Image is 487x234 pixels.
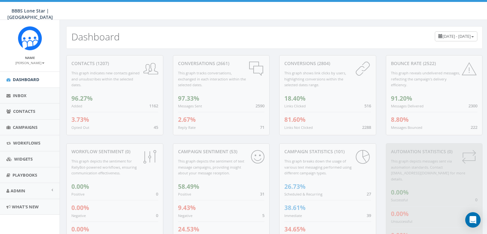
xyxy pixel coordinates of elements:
[391,71,460,87] small: This graph reveals undelivered messages, reflecting the campaign's delivery efficiency.
[149,103,158,109] span: 1162
[475,197,477,203] span: 0
[178,225,199,233] span: 24.53%
[178,182,199,191] span: 58.49%
[422,60,436,66] span: (2522)
[391,115,409,124] span: 8.80%
[284,60,371,67] div: conversions
[156,191,158,197] span: 0
[284,182,305,191] span: 26.73%
[260,191,264,197] span: 31
[25,55,35,60] small: Name
[391,219,412,224] small: Unsuccessful
[178,125,196,130] small: Reply Rate
[71,60,158,67] div: contacts
[71,104,82,108] small: Added
[333,148,345,155] span: (101)
[260,124,264,130] span: 71
[442,33,471,39] span: [DATE] - [DATE]
[154,124,158,130] span: 45
[71,115,89,124] span: 3.73%
[178,192,191,196] small: Positive
[178,115,196,124] span: 2.67%
[13,77,39,82] span: Dashboard
[362,124,371,130] span: 2288
[284,192,322,196] small: Scheduled & Recurring
[465,212,481,228] div: Open Intercom Messenger
[391,210,409,218] span: 0.00%
[156,213,158,218] span: 0
[178,60,265,67] div: conversations
[14,156,33,162] span: Widgets
[284,125,313,130] small: Links Not Clicked
[124,148,130,155] span: (0)
[471,124,477,130] span: 222
[284,71,346,87] small: This graph shows link clicks by users, highlighting conversions within the selected dates range.
[12,204,39,210] span: What's New
[178,71,246,87] small: This graph tracks conversations, exchanged in each interaction within the selected dates.
[391,94,412,103] span: 91.20%
[391,125,422,130] small: Messages Bounced
[71,31,120,42] h2: Dashboard
[71,159,137,175] small: This graph depicts the sentiment for RallyBot-powered workflows, ensuring communication effective...
[13,140,40,146] span: Workflows
[446,148,452,155] span: (0)
[284,213,302,218] small: Immediate
[391,60,478,67] div: Bounce Rate
[391,188,409,196] span: 0.00%
[284,104,306,108] small: Links Clicked
[256,103,264,109] span: 2590
[316,60,330,66] span: (2804)
[178,148,265,155] div: Campaign Sentiment
[262,213,264,218] span: 5
[71,225,89,233] span: 0.00%
[468,103,477,109] span: 2300
[95,60,109,66] span: (1207)
[391,104,424,108] small: Messages Delivered
[391,159,465,181] small: This graph depicts messages sent via automation standards. Contact [EMAIL_ADDRESS][DOMAIN_NAME] f...
[367,213,371,218] span: 39
[12,172,37,178] span: Playbooks
[178,94,199,103] span: 97.33%
[178,104,202,108] small: Messages Sent
[71,94,93,103] span: 96.27%
[284,94,305,103] span: 18.40%
[71,148,158,155] div: Workflow Sentiment
[71,213,86,218] small: Negative
[284,204,305,212] span: 38.61%
[7,8,53,20] span: BBBS Lone Star | [GEOGRAPHIC_DATA]
[71,204,89,212] span: 0.00%
[284,225,305,233] span: 34.65%
[15,60,45,65] a: [PERSON_NAME]
[284,159,352,175] small: This graph breaks down the usage of various text messaging performed using different campaign types.
[364,103,371,109] span: 516
[11,188,25,194] span: Admin
[367,191,371,197] span: 27
[391,197,408,202] small: Successful
[71,125,89,130] small: Opted Out
[178,204,196,212] span: 9.43%
[391,148,478,155] div: Automation Statistics
[71,71,140,87] small: This graph indicates new contacts gained and unsubscribes within the selected dates.
[228,148,237,155] span: (53)
[215,60,229,66] span: (2661)
[284,115,305,124] span: 81.60%
[13,108,35,114] span: Contacts
[178,213,192,218] small: Negative
[13,124,37,130] span: Campaigns
[71,192,85,196] small: Positive
[71,182,89,191] span: 0.00%
[18,26,42,50] img: Rally_Corp_Icon.png
[13,93,27,98] span: Inbox
[284,148,371,155] div: Campaign Statistics
[178,159,244,175] small: This graph depicts the sentiment of text message campaigns, providing insight about your message ...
